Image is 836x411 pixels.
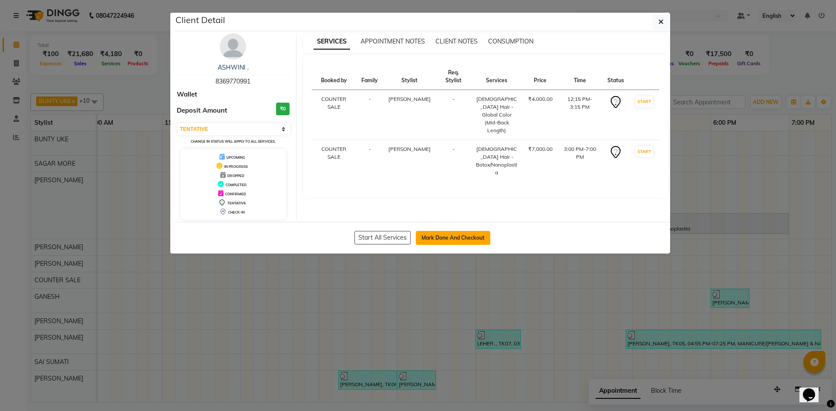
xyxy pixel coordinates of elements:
span: 8369770991 [216,77,250,85]
th: Price [523,63,558,90]
div: [DEMOGRAPHIC_DATA] Hair - Botox/Nanoplastia [476,145,518,177]
button: START [635,146,653,157]
span: COMPLETED [226,183,246,187]
span: CLIENT NOTES [435,37,478,45]
img: avatar [220,33,246,60]
td: - [356,140,383,182]
button: Mark Done And Checkout [416,231,490,245]
th: Status [602,63,629,90]
span: SERVICES [313,34,350,50]
td: COUNTER SALE [312,140,357,182]
td: 12:15 PM-3:15 PM [558,90,602,140]
span: APPOINTMENT NOTES [361,37,425,45]
span: [PERSON_NAME] [388,146,431,152]
span: Wallet [177,90,197,100]
span: IN PROGRESS [224,164,248,169]
td: - [356,90,383,140]
small: Change in status will apply to all services. [191,139,276,144]
div: ₹7,000.00 [528,145,553,153]
th: Services [471,63,523,90]
span: [PERSON_NAME] [388,96,431,102]
span: Deposit Amount [177,106,227,116]
td: - [436,140,471,182]
span: DROPPED [227,174,244,178]
span: UPCOMING [226,155,245,160]
th: Booked by [312,63,357,90]
td: 3:00 PM-7:00 PM [558,140,602,182]
span: CONFIRMED [225,192,246,196]
div: ₹4,000.00 [528,95,553,103]
th: Req. Stylist [436,63,471,90]
span: CONSUMPTION [488,37,533,45]
a: ASHWINI . [218,63,249,71]
th: Time [558,63,602,90]
button: START [635,96,653,107]
button: Start All Services [354,231,411,244]
div: [DEMOGRAPHIC_DATA] Hair - Global Color (Mid-Back Length) [476,95,518,134]
span: CHECK-IN [228,210,245,214]
h5: Client Detail [175,13,225,27]
span: TENTATIVE [227,201,246,205]
td: COUNTER SALE [312,90,357,140]
th: Stylist [383,63,436,90]
iframe: chat widget [799,376,827,402]
h3: ₹0 [276,103,290,115]
td: - [436,90,471,140]
th: Family [356,63,383,90]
